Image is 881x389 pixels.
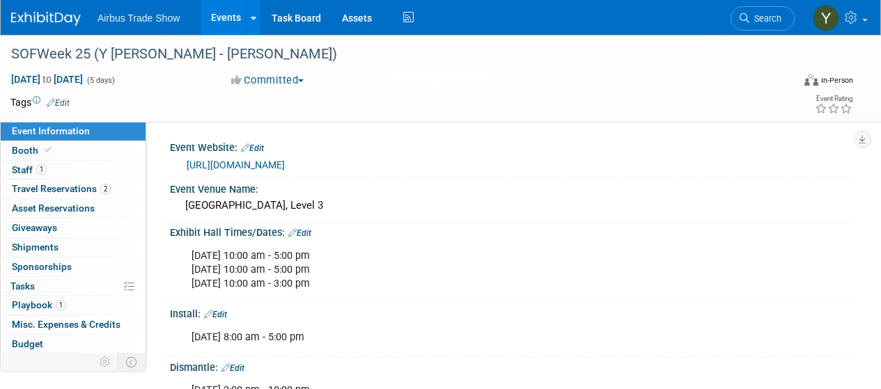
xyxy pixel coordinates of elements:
[1,161,146,180] a: Staff1
[12,261,72,272] span: Sponsorships
[12,164,47,175] span: Staff
[804,74,818,86] img: Format-Inperson.png
[47,98,70,108] a: Edit
[93,353,118,371] td: Personalize Event Tab Strip
[98,13,180,24] span: Airbus Trade Show
[12,183,111,194] span: Travel Reservations
[749,13,781,24] span: Search
[187,159,285,170] a: [URL][DOMAIN_NAME]
[730,72,853,93] div: Event Format
[45,146,52,154] i: Booth reservation complete
[1,277,146,296] a: Tasks
[1,257,146,276] a: Sponsorships
[731,6,795,31] a: Search
[182,324,718,351] div: [DATE] 8:00 am - 5:00 pm
[170,222,853,240] div: Exhibit Hall Times/Dates:
[86,76,115,85] span: (5 days)
[813,5,839,31] img: Yolanda Bauza
[288,228,311,238] a: Edit
[180,195,843,216] div: [GEOGRAPHIC_DATA], Level 3
[1,238,146,257] a: Shipments
[10,73,84,86] span: [DATE] [DATE]
[815,95,852,102] div: Event Rating
[12,319,120,330] span: Misc. Expenses & Credits
[12,299,66,310] span: Playbook
[226,73,309,88] button: Committed
[56,300,66,310] span: 1
[10,95,70,109] td: Tags
[1,122,146,141] a: Event Information
[221,363,244,373] a: Edit
[12,241,59,253] span: Shipments
[12,203,95,214] span: Asset Reservations
[241,143,264,153] a: Edit
[118,353,146,371] td: Toggle Event Tabs
[1,315,146,334] a: Misc. Expenses & Credits
[12,338,43,349] span: Budget
[170,179,853,196] div: Event Venue Name:
[36,164,47,175] span: 1
[1,199,146,218] a: Asset Reservations
[12,222,57,233] span: Giveaways
[40,74,54,85] span: to
[1,296,146,315] a: Playbook1
[1,219,146,237] a: Giveaways
[170,137,853,155] div: Event Website:
[1,141,146,160] a: Booth
[100,184,111,194] span: 2
[6,42,781,67] div: SOFWeek 25 (Y [PERSON_NAME] - [PERSON_NAME])
[820,75,853,86] div: In-Person
[170,303,853,321] div: Install:
[204,310,227,319] a: Edit
[12,125,90,136] span: Event Information
[1,335,146,354] a: Budget
[10,280,35,292] span: Tasks
[12,145,54,156] span: Booth
[1,180,146,198] a: Travel Reservations2
[11,12,81,26] img: ExhibitDay
[182,242,718,298] div: [DATE] 10:00 am - 5:00 pm [DATE] 10:00 am - 5:00 pm [DATE] 10:00 am - 3:00 pm
[170,357,853,375] div: Dismantle:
